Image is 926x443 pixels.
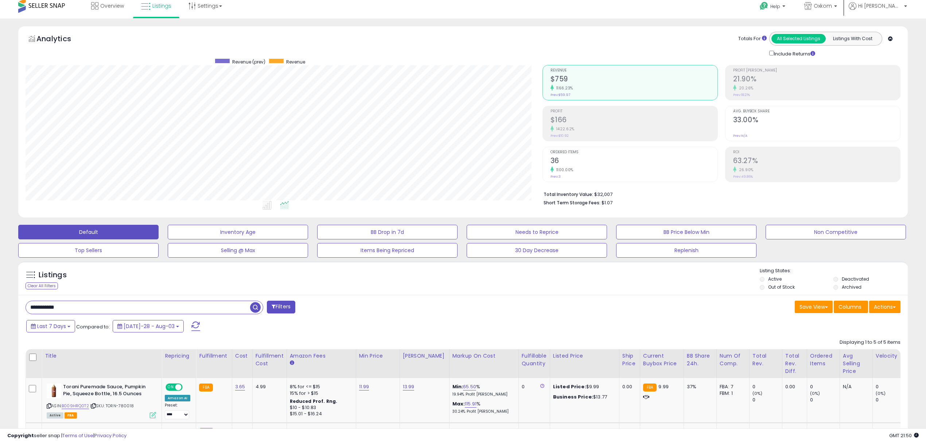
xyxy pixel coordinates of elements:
[839,303,861,311] span: Columns
[733,109,900,113] span: Avg. Buybox Share
[733,134,747,138] small: Prev: N/A
[76,323,110,330] span: Compared to:
[452,400,465,407] b: Max:
[876,390,886,396] small: (0%)
[452,384,513,397] div: %
[182,384,193,390] span: OFF
[550,157,717,166] h2: 36
[403,383,415,390] a: 13.99
[62,403,89,409] a: B009HRQ0T2
[768,284,795,290] label: Out of Stock
[876,352,902,360] div: Velocity
[290,398,338,404] b: Reduced Prof. Rng.
[550,93,570,97] small: Prev: $59.97
[550,150,717,154] span: Ordered Items
[467,243,607,258] button: 30 Day Decrease
[733,174,753,179] small: Prev: 49.86%
[452,401,513,414] div: %
[62,432,93,439] a: Terms of Use
[45,352,159,360] div: Title
[733,150,900,154] span: ROI
[825,34,880,43] button: Listings With Cost
[622,352,637,367] div: Ship Price
[766,225,906,239] button: Non Competitive
[843,384,867,390] div: N/A
[810,352,837,367] div: Ordered Items
[235,352,249,360] div: Cost
[752,352,779,367] div: Total Rev.
[467,225,607,239] button: Needs to Reprice
[124,323,175,330] span: [DATE]-28 - Aug-03
[359,383,369,390] a: 11.99
[733,93,750,97] small: Prev: 18.21%
[544,191,593,197] b: Total Inventory Value:
[687,352,713,367] div: BB Share 24h.
[290,360,294,366] small: Amazon Fees.
[7,432,127,439] div: seller snap | |
[452,409,513,414] p: 30.24% Profit [PERSON_NAME]
[768,276,782,282] label: Active
[738,35,767,42] div: Totals For
[47,384,156,417] div: ASIN:
[18,243,159,258] button: Top Sellers
[152,2,171,9] span: Listings
[810,384,840,390] div: 0
[544,189,895,198] li: $32,007
[733,157,900,166] h2: 63.27%
[199,352,229,360] div: Fulfillment
[840,339,900,346] div: Displaying 1 to 5 of 5 items
[267,301,295,313] button: Filters
[810,390,820,396] small: (0%)
[36,34,85,46] h5: Analytics
[522,384,544,390] div: 0
[658,383,669,390] span: 9.99
[39,270,67,280] h5: Listings
[869,301,900,313] button: Actions
[286,59,305,65] span: Revenue
[771,34,826,43] button: All Selected Listings
[403,352,446,360] div: [PERSON_NAME]
[550,75,717,85] h2: $759
[550,134,569,138] small: Prev: $10.92
[554,126,575,132] small: 1422.62%
[553,384,614,390] div: $9.99
[168,225,308,239] button: Inventory Age
[100,2,124,9] span: Overview
[785,352,804,375] div: Total Rev. Diff.
[465,400,476,408] a: 115.91
[290,405,350,411] div: $10 - $10.83
[720,384,744,390] div: FBA: 7
[849,2,907,19] a: Hi [PERSON_NAME]
[26,320,75,332] button: Last 7 Days
[720,352,746,367] div: Num of Comp.
[834,301,868,313] button: Columns
[168,243,308,258] button: Selling @ Max
[166,384,175,390] span: ON
[553,394,614,400] div: $13.77
[463,383,476,390] a: 65.50
[113,320,184,332] button: [DATE]-28 - Aug-03
[876,397,905,403] div: 0
[18,225,159,239] button: Default
[550,116,717,126] h2: $166
[643,384,657,392] small: FBA
[290,390,350,397] div: 15% for > $15
[814,2,832,9] span: Oxkom
[733,75,900,85] h2: 21.90%
[843,352,869,375] div: Avg Selling Price
[736,85,754,91] small: 20.26%
[554,167,573,173] small: 1100.00%
[553,352,616,360] div: Listed Price
[759,1,769,11] i: Get Help
[554,85,573,91] small: 1166.23%
[842,284,861,290] label: Archived
[317,225,458,239] button: BB Drop in 7d
[165,395,190,401] div: Amazon AI
[550,174,561,179] small: Prev: 3
[643,352,681,367] div: Current Buybox Price
[26,282,58,289] div: Clear All Filters
[63,384,152,399] b: Torani Puremade Sauce, Pumpkin Pie, Squeeze Bottle, 16.5 Ounces
[733,116,900,126] h2: 33.00%
[65,412,77,419] span: FBA
[199,428,213,436] small: FBM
